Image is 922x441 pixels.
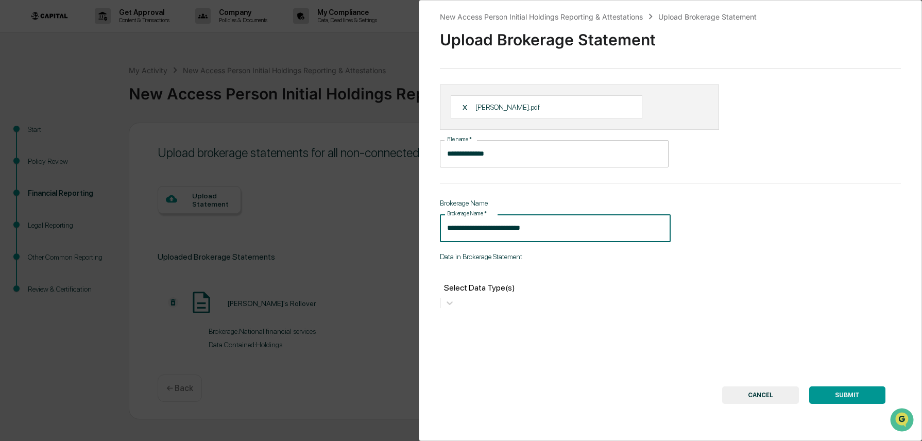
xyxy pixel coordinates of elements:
div: Start new chat [35,79,169,89]
a: Powered byPylon [73,174,125,182]
span: Pylon [103,175,125,182]
p: Data in Brokerage Statement [440,252,671,261]
label: File name [447,135,472,143]
label: Brokerage Name [447,210,487,217]
div: Select Data Type(s) [444,283,591,293]
iframe: Open customer support [889,407,917,435]
div: New Access Person Initial Holdings Reporting & Attestations [440,12,643,21]
div: We're available if you need us! [35,89,130,97]
a: 🖐️Preclearance [6,126,71,144]
img: 1746055101610-c473b297-6a78-478c-a979-82029cc54cd1 [10,79,29,97]
button: Start new chat [175,82,187,94]
p: How can we help? [10,22,187,38]
p: [PERSON_NAME].pdf [475,103,540,111]
a: 🔎Data Lookup [6,145,69,164]
div: X [462,103,476,112]
div: 🖐️ [10,131,19,139]
div: Upload Brokerage Statement [440,22,901,49]
input: Clear [27,47,170,58]
div: Upload Brokerage Statement [658,12,757,21]
a: 🗄️Attestations [71,126,132,144]
span: Attestations [85,130,128,140]
div: 🔎 [10,150,19,159]
span: Data Lookup [21,149,65,160]
button: CANCEL [722,386,799,404]
span: Preclearance [21,130,66,140]
button: SUBMIT [809,386,885,404]
div: 🗄️ [75,131,83,139]
p: Brokerage Name [440,199,671,207]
